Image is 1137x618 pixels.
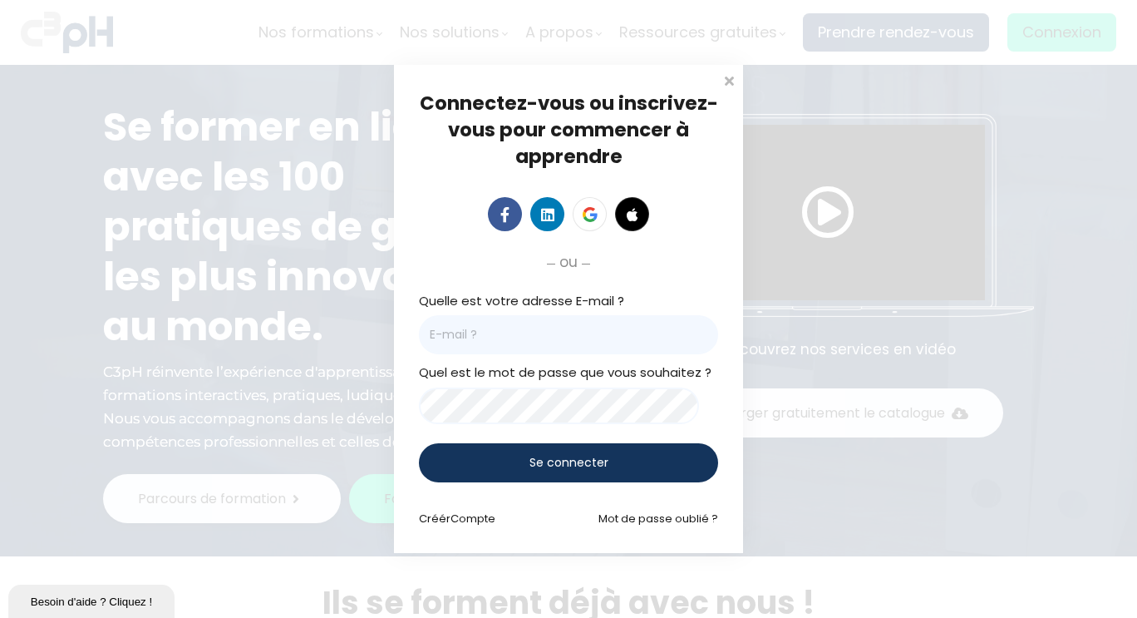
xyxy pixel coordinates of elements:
iframe: chat widget [8,581,178,618]
a: Mot de passe oublié ? [598,511,718,527]
span: Compte [450,511,495,527]
span: Se connecter [529,454,608,472]
span: ou [559,250,578,274]
a: CréérCompte [419,511,495,527]
span: Connectez-vous ou inscrivez-vous pour commencer à apprendre [420,90,718,170]
input: E-mail ? [419,315,718,354]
